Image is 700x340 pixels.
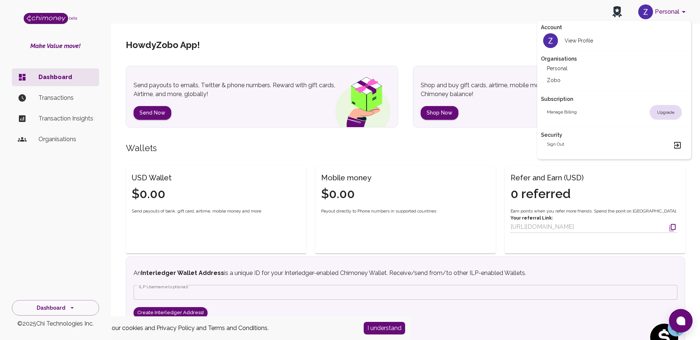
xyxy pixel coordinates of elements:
h2: Manage billing [547,109,577,116]
h2: Personal [547,65,568,72]
div: Upgrade [650,105,682,120]
h2: Organisations [541,55,688,62]
h2: Subscription [541,95,688,103]
h2: Sign out [547,141,564,150]
img: avatar [543,33,558,48]
h2: Security [541,131,688,139]
button: Open chat window [669,309,693,333]
li: Zobo [541,74,688,86]
h2: View Profile [565,37,593,44]
h2: Account [541,24,688,31]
